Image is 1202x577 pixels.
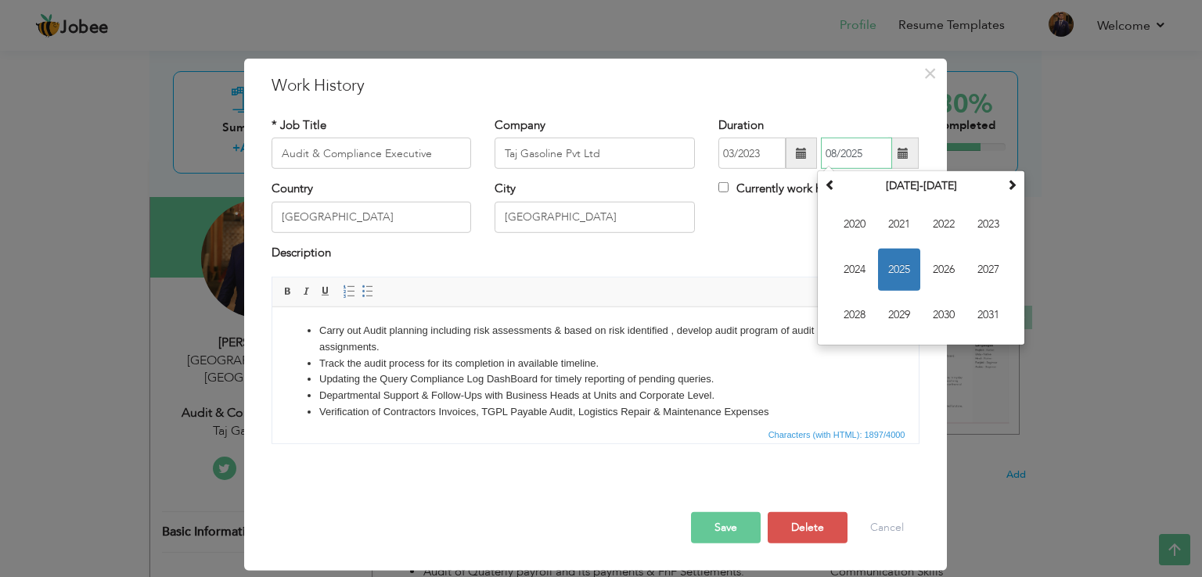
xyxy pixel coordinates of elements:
[833,294,876,336] span: 2028
[765,428,910,442] div: Statistics
[821,138,892,169] input: Present
[317,283,334,300] a: Underline
[495,181,516,197] label: City
[272,74,919,98] h3: Work History
[272,245,331,261] label: Description
[765,428,909,442] span: Characters (with HTML): 1897/4000
[718,182,729,192] input: Currently work here
[923,59,937,88] span: ×
[923,203,965,245] span: 2022
[840,174,1002,198] th: Select Decade
[825,179,836,190] span: Previous Decade
[272,307,919,425] iframe: Rich Text Editor, workEditor
[272,181,313,197] label: Country
[359,283,376,300] a: Insert/Remove Bulleted List
[495,117,545,134] label: Company
[878,249,920,291] span: 2025
[340,283,358,300] a: Insert/Remove Numbered List
[718,138,786,169] input: From
[768,512,848,543] button: Delete
[718,181,838,197] label: Currently work here
[967,294,1009,336] span: 2031
[298,283,315,300] a: Italic
[691,512,761,543] button: Save
[855,512,919,543] button: Cancel
[833,249,876,291] span: 2024
[967,249,1009,291] span: 2027
[878,203,920,245] span: 2021
[923,294,965,336] span: 2030
[272,117,326,134] label: * Job Title
[1006,179,1017,190] span: Next Decade
[967,203,1009,245] span: 2023
[718,117,764,134] label: Duration
[878,294,920,336] span: 2029
[833,203,876,245] span: 2020
[923,249,965,291] span: 2026
[918,61,943,86] button: Close
[279,283,297,300] a: Bold
[47,113,599,130] li: Verification of Site construction payments process and 3rd party verification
